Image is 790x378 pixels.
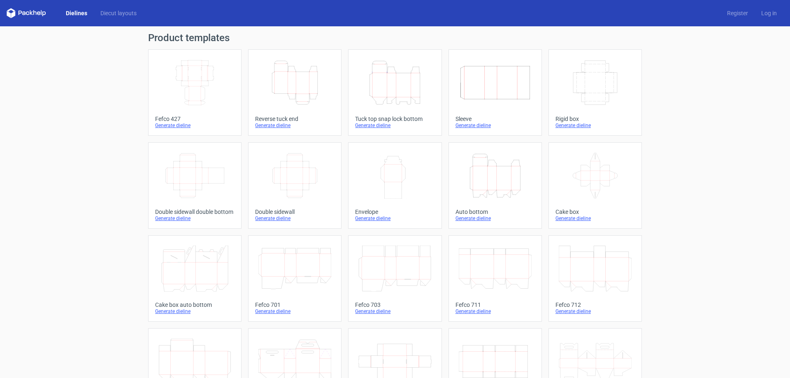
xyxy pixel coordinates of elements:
[59,9,94,17] a: Dielines
[548,142,642,229] a: Cake boxGenerate dieline
[355,116,434,122] div: Tuck top snap lock bottom
[255,301,335,308] div: Fefco 701
[455,301,535,308] div: Fefco 711
[448,235,542,322] a: Fefco 711Generate dieline
[248,142,342,229] a: Double sidewallGenerate dieline
[355,215,434,222] div: Generate dieline
[255,116,335,122] div: Reverse tuck end
[348,49,441,136] a: Tuck top snap lock bottomGenerate dieline
[548,49,642,136] a: Rigid boxGenerate dieline
[355,308,434,315] div: Generate dieline
[755,9,783,17] a: Log in
[455,209,535,215] div: Auto bottom
[155,209,235,215] div: Double sidewall double bottom
[148,33,642,43] h1: Product templates
[255,209,335,215] div: Double sidewall
[555,215,635,222] div: Generate dieline
[148,49,242,136] a: Fefco 427Generate dieline
[155,301,235,308] div: Cake box auto bottom
[555,209,635,215] div: Cake box
[355,209,434,215] div: Envelope
[348,142,441,229] a: EnvelopeGenerate dieline
[155,215,235,222] div: Generate dieline
[455,215,535,222] div: Generate dieline
[448,142,542,229] a: Auto bottomGenerate dieline
[148,235,242,322] a: Cake box auto bottomGenerate dieline
[555,301,635,308] div: Fefco 712
[155,308,235,315] div: Generate dieline
[94,9,143,17] a: Diecut layouts
[355,301,434,308] div: Fefco 703
[455,122,535,129] div: Generate dieline
[448,49,542,136] a: SleeveGenerate dieline
[248,49,342,136] a: Reverse tuck endGenerate dieline
[555,308,635,315] div: Generate dieline
[548,235,642,322] a: Fefco 712Generate dieline
[555,122,635,129] div: Generate dieline
[248,235,342,322] a: Fefco 701Generate dieline
[455,308,535,315] div: Generate dieline
[720,9,755,17] a: Register
[455,116,535,122] div: Sleeve
[355,122,434,129] div: Generate dieline
[255,122,335,129] div: Generate dieline
[348,235,441,322] a: Fefco 703Generate dieline
[255,308,335,315] div: Generate dieline
[155,116,235,122] div: Fefco 427
[255,215,335,222] div: Generate dieline
[155,122,235,129] div: Generate dieline
[555,116,635,122] div: Rigid box
[148,142,242,229] a: Double sidewall double bottomGenerate dieline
